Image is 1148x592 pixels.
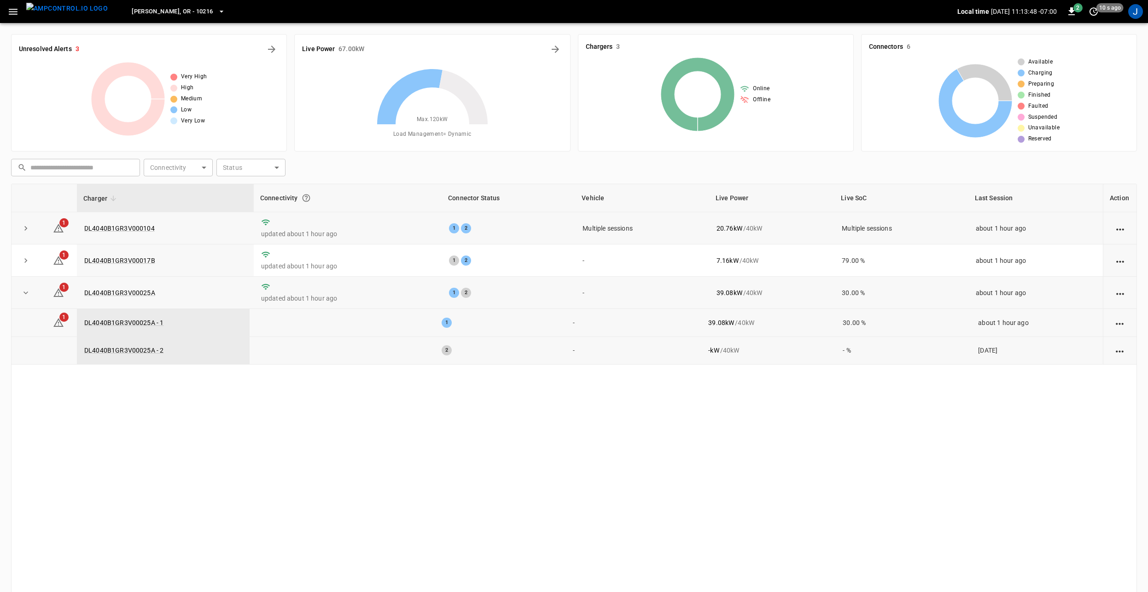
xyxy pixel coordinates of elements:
div: 2 [461,288,471,298]
p: 39.08 kW [717,288,742,297]
td: - [575,244,709,277]
td: - [565,337,701,364]
h6: Connectors [869,42,903,52]
td: about 1 hour ago [968,212,1103,244]
button: set refresh interval [1086,4,1101,19]
button: expand row [19,254,33,267]
th: Live SoC [834,184,968,212]
span: Online [753,84,769,93]
div: Connectivity [260,190,435,206]
h6: 6 [907,42,910,52]
div: 1 [449,255,459,266]
td: - [575,277,709,309]
td: about 1 hour ago [968,244,1103,277]
span: 10 s ago [1096,3,1124,12]
span: 1 [59,218,69,227]
p: 39.08 kW [708,318,734,327]
td: [DATE] [971,337,1103,364]
a: 1 [53,224,64,231]
div: 2 [461,255,471,266]
div: action cell options [1114,224,1126,233]
div: action cell options [1114,318,1125,327]
th: Connector Status [442,184,575,212]
th: Live Power [709,184,834,212]
button: expand row [19,286,33,300]
span: Faulted [1028,102,1049,111]
span: Preparing [1028,80,1055,89]
span: 1 [59,250,69,260]
th: Vehicle [575,184,709,212]
span: Load Management = Dynamic [393,130,472,139]
p: 7.16 kW [717,256,739,265]
button: expand row [19,221,33,235]
div: 2 [461,223,471,233]
a: DL4040B1GR3V00025A - 2 [84,347,163,354]
p: updated about 1 hour ago [261,229,434,238]
div: / 40 kW [708,346,828,355]
button: Energy Overview [548,42,563,57]
a: 1 [53,289,64,296]
p: updated about 1 hour ago [261,261,434,271]
p: updated about 1 hour ago [261,294,434,303]
span: Suspended [1028,113,1058,122]
span: Available [1028,58,1053,67]
td: - % [835,337,971,364]
div: action cell options [1114,346,1125,355]
td: 79.00 % [834,244,968,277]
img: ampcontrol.io logo [26,3,108,14]
span: Low [181,105,192,115]
td: about 1 hour ago [968,277,1103,309]
span: [PERSON_NAME], OR - 10216 [132,6,213,17]
a: DL4040B1GR3V000104 [84,225,155,232]
h6: 3 [76,44,79,54]
div: 1 [442,318,452,328]
td: Multiple sessions [575,212,709,244]
a: DL4040B1GR3V00017B [84,257,155,264]
div: action cell options [1114,288,1126,297]
a: DL4040B1GR3V00025A [84,289,155,296]
a: 1 [53,256,64,263]
button: [PERSON_NAME], OR - 10216 [128,3,228,21]
span: Max. 120 kW [417,115,448,124]
p: 20.76 kW [717,224,742,233]
td: 30.00 % [835,309,971,337]
h6: Live Power [302,44,335,54]
h6: 3 [616,42,620,52]
div: / 40 kW [717,288,827,297]
a: DL4040B1GR3V00025A - 1 [84,319,163,326]
div: profile-icon [1128,4,1143,19]
div: 2 [442,345,452,355]
p: Local time [957,7,989,16]
div: 1 [449,223,459,233]
span: Very Low [181,116,205,126]
span: 1 [59,283,69,292]
span: Very High [181,72,207,81]
span: Unavailable [1028,123,1060,133]
span: 2 [1073,3,1083,12]
span: 1 [59,313,69,322]
button: All Alerts [264,42,279,57]
th: Last Session [968,184,1103,212]
td: 30.00 % [834,277,968,309]
h6: Chargers [586,42,613,52]
h6: 67.00 kW [338,44,364,54]
div: / 40 kW [708,318,828,327]
span: Charger [83,193,119,204]
div: action cell options [1114,256,1126,265]
div: 1 [449,288,459,298]
td: Multiple sessions [834,212,968,244]
p: [DATE] 11:13:48 -07:00 [991,7,1057,16]
td: about 1 hour ago [971,309,1103,337]
div: / 40 kW [717,256,827,265]
th: Action [1103,184,1136,212]
button: Connection between the charger and our software. [298,190,315,206]
td: - [565,309,701,337]
span: Charging [1028,69,1053,78]
span: High [181,83,194,93]
span: Medium [181,94,202,104]
span: Reserved [1028,134,1052,144]
span: Finished [1028,91,1051,100]
p: - kW [708,346,719,355]
h6: Unresolved Alerts [19,44,72,54]
span: Offline [753,95,770,104]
